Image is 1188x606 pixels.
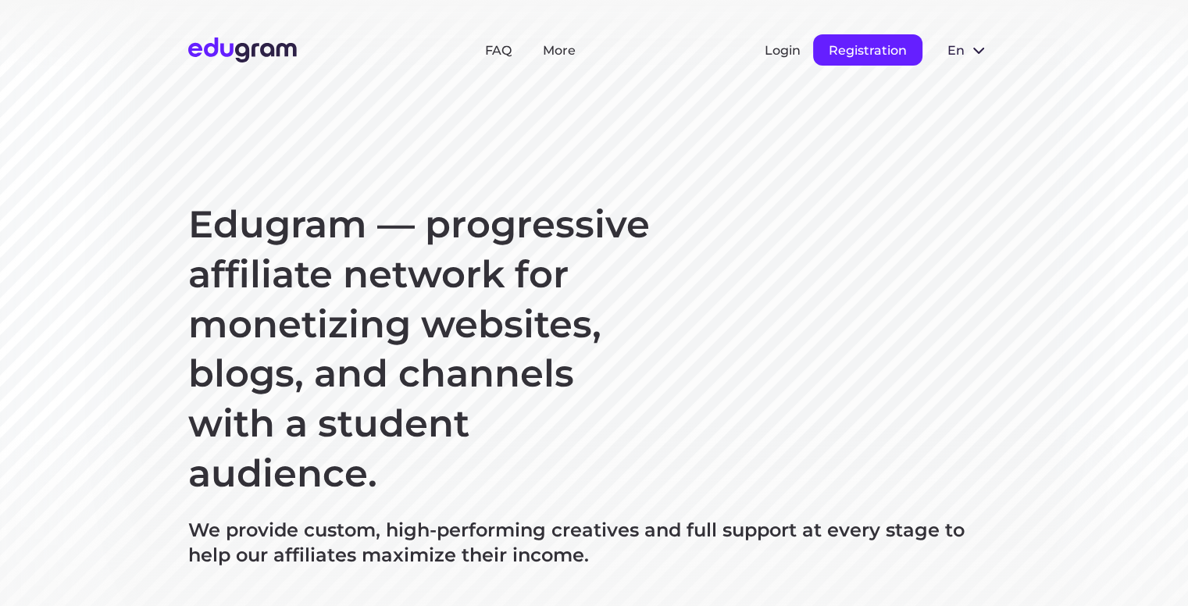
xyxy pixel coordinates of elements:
[188,200,657,499] h1: Edugram — progressive affiliate network for monetizing websites, blogs, and channels with a stude...
[947,43,963,58] span: en
[935,34,1001,66] button: en
[188,37,297,62] img: Edugram Logo
[485,43,512,58] a: FAQ
[543,43,576,58] a: More
[188,518,1001,568] p: We provide custom, high-performing creatives and full support at every stage to help our affiliat...
[765,43,801,58] button: Login
[813,34,922,66] button: Registration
